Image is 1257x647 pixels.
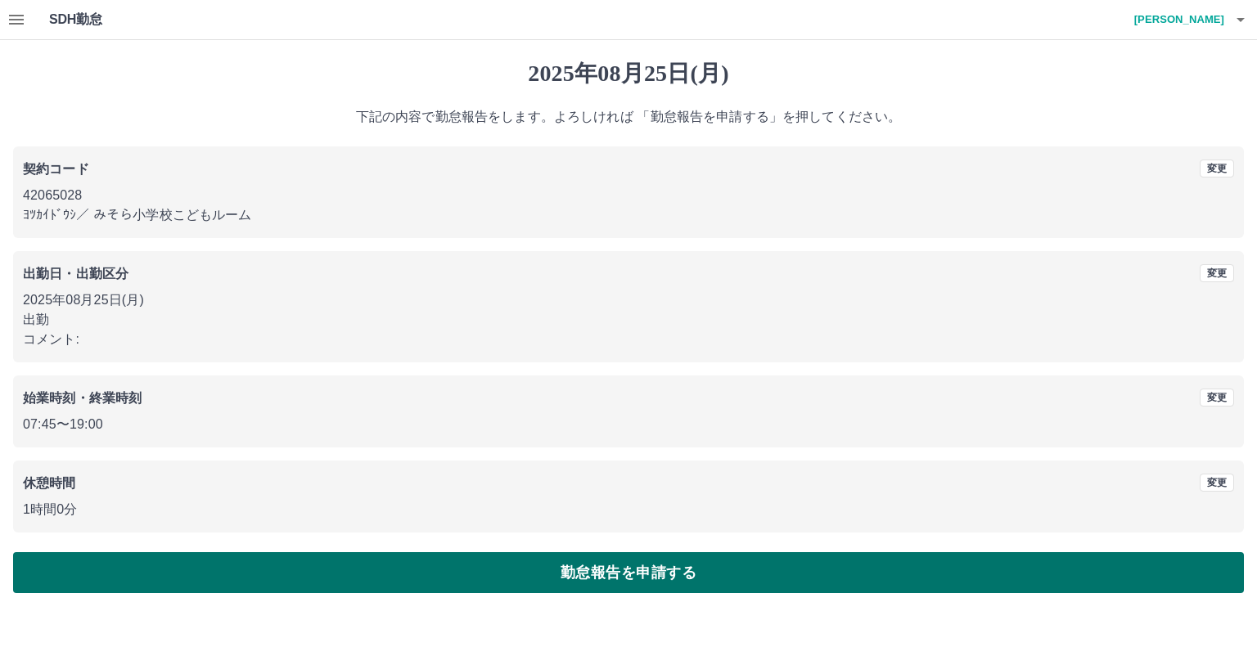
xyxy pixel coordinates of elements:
[13,60,1244,88] h1: 2025年08月25日(月)
[23,267,128,281] b: 出勤日・出勤区分
[1200,474,1234,492] button: 変更
[1200,389,1234,407] button: 変更
[23,186,1234,205] p: 42065028
[13,552,1244,593] button: 勤怠報告を申請する
[23,310,1234,330] p: 出勤
[23,162,89,176] b: 契約コード
[13,107,1244,127] p: 下記の内容で勤怠報告をします。よろしければ 「勤怠報告を申請する」を押してください。
[23,205,1234,225] p: ﾖﾂｶｲﾄﾞｳｼ ／ みそら小学校こどもルーム
[23,476,76,490] b: 休憩時間
[1200,264,1234,282] button: 変更
[23,415,1234,434] p: 07:45 〜 19:00
[23,330,1234,349] p: コメント:
[23,290,1234,310] p: 2025年08月25日(月)
[23,391,142,405] b: 始業時刻・終業時刻
[1200,160,1234,177] button: 変更
[23,500,1234,519] p: 1時間0分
